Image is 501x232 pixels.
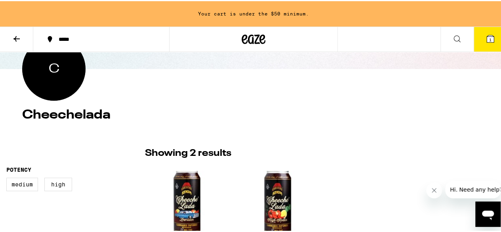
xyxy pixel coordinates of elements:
label: High [44,176,72,190]
span: Hi. Need any help? [5,6,57,12]
span: 1 [489,36,491,41]
iframe: Message from company [445,180,501,197]
iframe: Button to launch messaging window [475,200,501,226]
span: Cheechelada [49,59,59,77]
label: Medium [6,176,38,190]
p: Showing 2 results [145,146,231,159]
iframe: Close message [426,181,442,197]
legend: Potency [6,165,31,172]
h4: Cheechelada [22,107,485,120]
